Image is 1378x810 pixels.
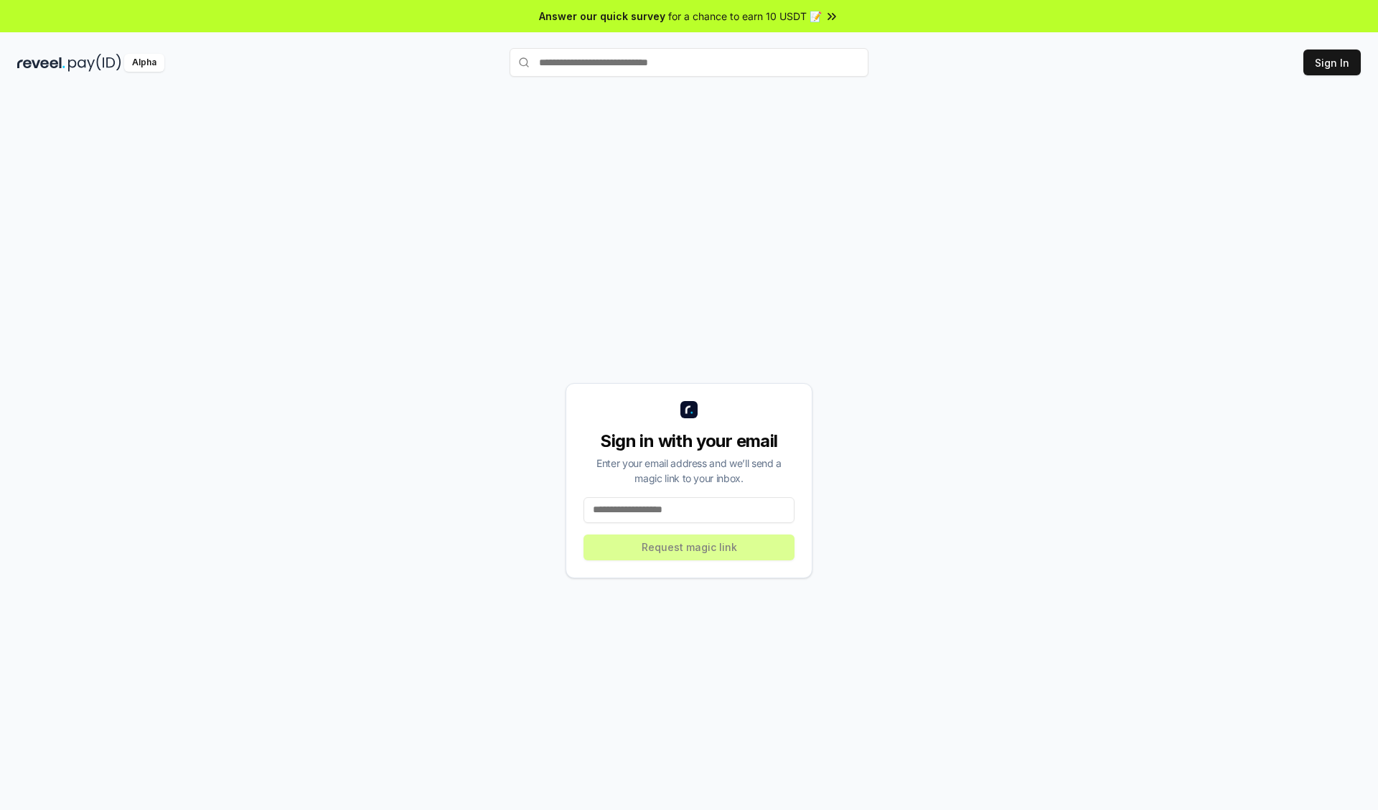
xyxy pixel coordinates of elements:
div: Alpha [124,54,164,72]
div: Enter your email address and we’ll send a magic link to your inbox. [583,456,795,486]
img: pay_id [68,54,121,72]
button: Sign In [1303,50,1361,75]
img: reveel_dark [17,54,65,72]
span: for a chance to earn 10 USDT 📝 [668,9,822,24]
img: logo_small [680,401,698,418]
span: Answer our quick survey [539,9,665,24]
div: Sign in with your email [583,430,795,453]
